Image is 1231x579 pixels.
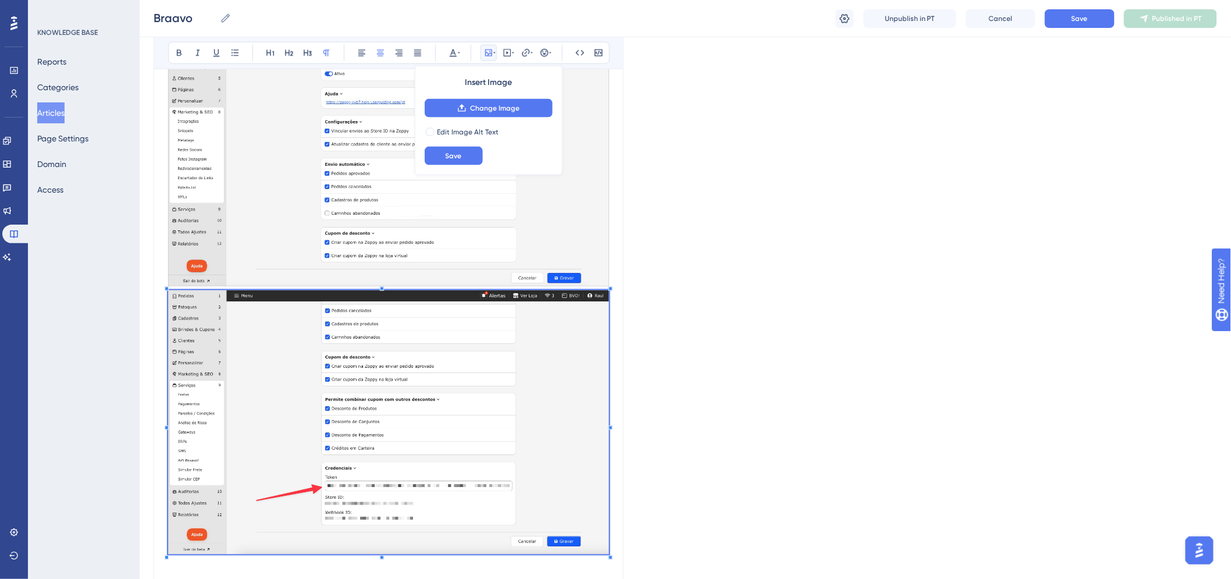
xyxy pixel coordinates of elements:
[1045,9,1115,28] button: Save
[27,3,73,17] span: Need Help?
[1152,14,1202,23] span: Published in PT
[37,51,66,72] button: Reports
[37,154,66,175] button: Domain
[37,77,79,98] button: Categories
[437,127,499,137] span: Edit Image Alt Text
[37,179,63,200] button: Access
[425,99,553,118] button: Change Image
[470,104,520,113] span: Change Image
[1124,9,1217,28] button: Published in PT
[37,102,65,123] button: Articles
[966,9,1036,28] button: Cancel
[885,14,935,23] span: Unpublish in PT
[1182,533,1217,568] iframe: UserGuiding AI Assistant Launcher
[37,128,88,149] button: Page Settings
[465,76,512,90] span: Insert Image
[989,14,1013,23] span: Cancel
[446,151,462,161] span: Save
[154,10,215,26] input: Article Name
[425,147,483,165] button: Save
[863,9,956,28] button: Unpublish in PT
[37,28,98,37] div: KNOWLEDGE BASE
[1072,14,1088,23] span: Save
